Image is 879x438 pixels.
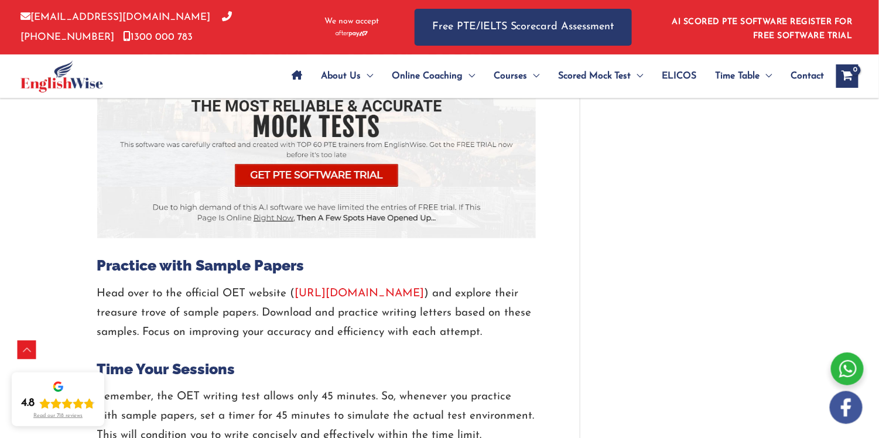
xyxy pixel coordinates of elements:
span: Menu Toggle [463,56,475,97]
img: cropped-ew-logo [20,60,103,93]
div: Read our 718 reviews [33,413,83,419]
span: About Us [321,56,361,97]
a: Time TableMenu Toggle [706,56,782,97]
nav: Site Navigation: Main Menu [282,56,825,97]
a: Scored Mock TestMenu Toggle [549,56,653,97]
img: white-facebook.png [830,391,863,424]
span: ELICOS [662,56,697,97]
a: CoursesMenu Toggle [484,56,549,97]
a: ELICOS [653,56,706,97]
a: [EMAIL_ADDRESS][DOMAIN_NAME] [20,12,210,22]
img: Afterpay-Logo [336,30,368,37]
div: 4.8 [21,396,35,410]
a: 1300 000 783 [123,32,193,42]
a: AI SCORED PTE SOFTWARE REGISTER FOR FREE SOFTWARE TRIAL [672,18,853,40]
span: Time Table [716,56,760,97]
span: Menu Toggle [760,56,772,97]
a: About UsMenu Toggle [312,56,382,97]
h3: Practice with Sample Papers [97,256,536,275]
a: Contact [782,56,825,97]
span: Online Coaching [392,56,463,97]
p: Head over to the official OET website ( ) and explore their treasure trove of sample papers. Down... [97,284,536,343]
div: Rating: 4.8 out of 5 [21,396,95,410]
a: Online CoachingMenu Toggle [382,56,484,97]
aside: Header Widget 1 [665,8,859,46]
a: [URL][DOMAIN_NAME] [295,288,425,299]
h3: Time Your Sessions [97,360,536,379]
a: Free PTE/IELTS Scorecard Assessment [415,9,632,46]
span: We now accept [324,16,379,28]
span: Scored Mock Test [558,56,631,97]
span: Courses [494,56,527,97]
span: Menu Toggle [631,56,644,97]
span: Menu Toggle [527,56,539,97]
a: View Shopping Cart, empty [836,64,859,88]
a: [PHONE_NUMBER] [20,12,232,42]
span: Menu Toggle [361,56,373,97]
span: Contact [791,56,825,97]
